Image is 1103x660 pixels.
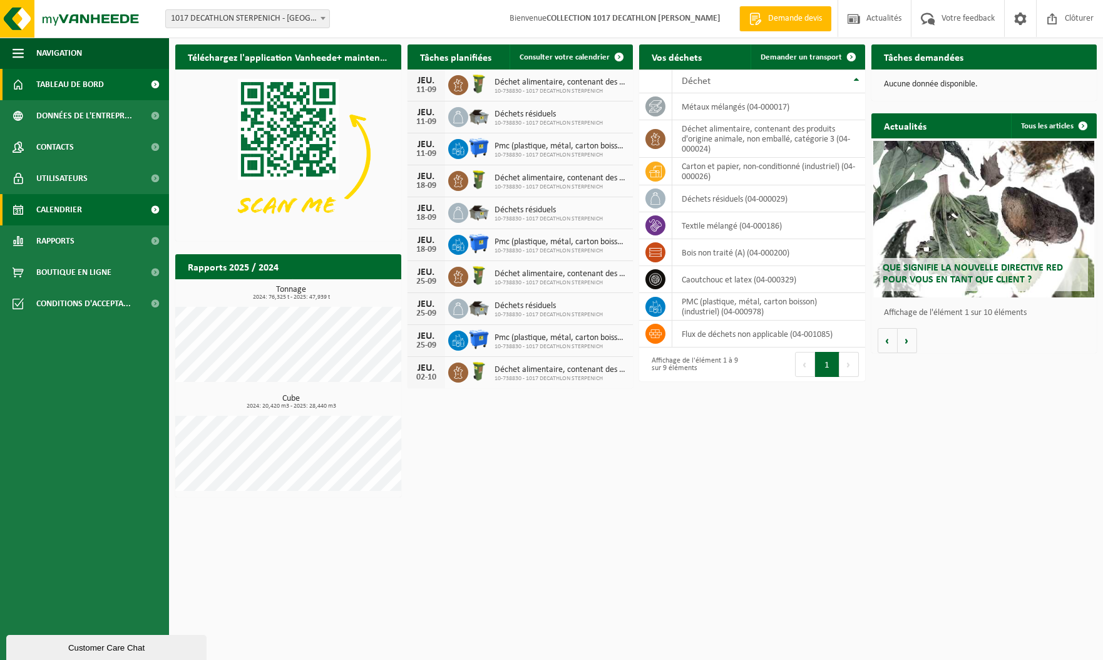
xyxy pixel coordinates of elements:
[414,363,439,373] div: JEU.
[292,279,400,304] a: Consulter les rapports
[495,375,627,383] span: 10-738830 - 1017 DECATHLON STERPENICH
[672,93,865,120] td: métaux mélangés (04-000017)
[873,141,1094,297] a: Que signifie la nouvelle directive RED pour vous en tant que client ?
[414,309,439,318] div: 25-09
[468,361,490,382] img: WB-0060-HPE-GN-50
[468,329,490,350] img: WB-1100-HPE-BE-01
[878,328,898,353] button: Vorige
[182,286,401,301] h3: Tonnage
[495,365,627,375] span: Déchet alimentaire, contenant des produits d'origine animale, non emballé, catég...
[672,266,865,293] td: caoutchouc et latex (04-000329)
[36,288,131,319] span: Conditions d'accepta...
[1011,113,1095,138] a: Tous les articles
[468,105,490,126] img: WB-5000-GAL-GY-01
[468,73,490,95] img: WB-0060-HPE-GN-50
[175,70,401,239] img: Download de VHEPlus App
[36,131,74,163] span: Contacts
[414,172,439,182] div: JEU.
[672,158,865,185] td: carton et papier, non-conditionné (industriel) (04-000026)
[751,44,864,70] a: Demander un transport
[510,44,632,70] a: Consulter votre calendrier
[468,137,490,158] img: WB-1100-HPE-BE-01
[495,142,627,152] span: Pmc (plastique, métal, carton boisson) (industriel)
[36,163,88,194] span: Utilisateurs
[495,88,627,95] span: 10-738830 - 1017 DECATHLON STERPENICH
[495,215,603,223] span: 10-738830 - 1017 DECATHLON STERPENICH
[884,309,1091,317] p: Affichage de l'élément 1 sur 10 éléments
[36,69,104,100] span: Tableau de bord
[468,169,490,190] img: WB-0060-HPE-GN-50
[414,150,439,158] div: 11-09
[414,86,439,95] div: 11-09
[795,352,815,377] button: Previous
[495,152,627,159] span: 10-738830 - 1017 DECATHLON STERPENICH
[175,254,291,279] h2: Rapports 2025 / 2024
[468,297,490,318] img: WB-5000-GAL-GY-01
[520,53,610,61] span: Consulter votre calendrier
[408,44,504,69] h2: Tâches planifiées
[839,352,859,377] button: Next
[672,321,865,348] td: flux de déchets non applicable (04-001085)
[182,403,401,410] span: 2024: 20,420 m3 - 2025: 28,440 m3
[682,76,711,86] span: Déchet
[495,343,627,351] span: 10-738830 - 1017 DECATHLON STERPENICH
[495,279,627,287] span: 10-738830 - 1017 DECATHLON STERPENICH
[36,194,82,225] span: Calendrier
[414,204,439,214] div: JEU.
[414,235,439,245] div: JEU.
[36,38,82,69] span: Navigation
[883,263,1063,285] span: Que signifie la nouvelle directive RED pour vous en tant que client ?
[468,233,490,254] img: WB-1100-HPE-BE-01
[672,185,865,212] td: déchets résiduels (04-000029)
[495,333,627,343] span: Pmc (plastique, métal, carton boisson) (industriel)
[495,120,603,127] span: 10-738830 - 1017 DECATHLON STERPENICH
[495,110,603,120] span: Déchets résiduels
[414,108,439,118] div: JEU.
[495,247,627,255] span: 10-738830 - 1017 DECATHLON STERPENICH
[871,113,939,138] h2: Actualités
[765,13,825,25] span: Demande devis
[414,118,439,126] div: 11-09
[884,80,1085,89] p: Aucune donnée disponible.
[414,140,439,150] div: JEU.
[546,14,721,23] strong: COLLECTION 1017 DECATHLON [PERSON_NAME]
[495,78,627,88] span: Déchet alimentaire, contenant des produits d'origine animale, non emballé, catég...
[182,294,401,301] span: 2024: 76,325 t - 2025: 47,939 t
[414,341,439,350] div: 25-09
[414,373,439,382] div: 02-10
[645,351,746,378] div: Affichage de l'élément 1 à 9 sur 9 éléments
[639,44,714,69] h2: Vos déchets
[414,76,439,86] div: JEU.
[871,44,976,69] h2: Tâches demandées
[672,239,865,266] td: bois non traité (A) (04-000200)
[495,311,603,319] span: 10-738830 - 1017 DECATHLON STERPENICH
[898,328,917,353] button: Volgende
[672,120,865,158] td: déchet alimentaire, contenant des produits d'origine animale, non emballé, catégorie 3 (04-000024)
[739,6,831,31] a: Demande devis
[36,257,111,288] span: Boutique en ligne
[36,225,74,257] span: Rapports
[495,301,603,311] span: Déchets résiduels
[414,245,439,254] div: 18-09
[495,205,603,215] span: Déchets résiduels
[495,183,627,191] span: 10-738830 - 1017 DECATHLON STERPENICH
[495,269,627,279] span: Déchet alimentaire, contenant des produits d'origine animale, non emballé, catég...
[468,201,490,222] img: WB-5000-GAL-GY-01
[672,293,865,321] td: PMC (plastique, métal, carton boisson) (industriel) (04-000978)
[414,182,439,190] div: 18-09
[414,277,439,286] div: 25-09
[6,632,209,660] iframe: chat widget
[166,10,329,28] span: 1017 DECATHLON STERPENICH - ARLON
[165,9,330,28] span: 1017 DECATHLON STERPENICH - ARLON
[36,100,132,131] span: Données de l'entrepr...
[495,237,627,247] span: Pmc (plastique, métal, carton boisson) (industriel)
[761,53,842,61] span: Demander un transport
[414,267,439,277] div: JEU.
[414,331,439,341] div: JEU.
[672,212,865,239] td: textile mélangé (04-000186)
[182,394,401,410] h3: Cube
[495,173,627,183] span: Déchet alimentaire, contenant des produits d'origine animale, non emballé, catég...
[815,352,839,377] button: 1
[175,44,401,69] h2: Téléchargez l'application Vanheede+ maintenant!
